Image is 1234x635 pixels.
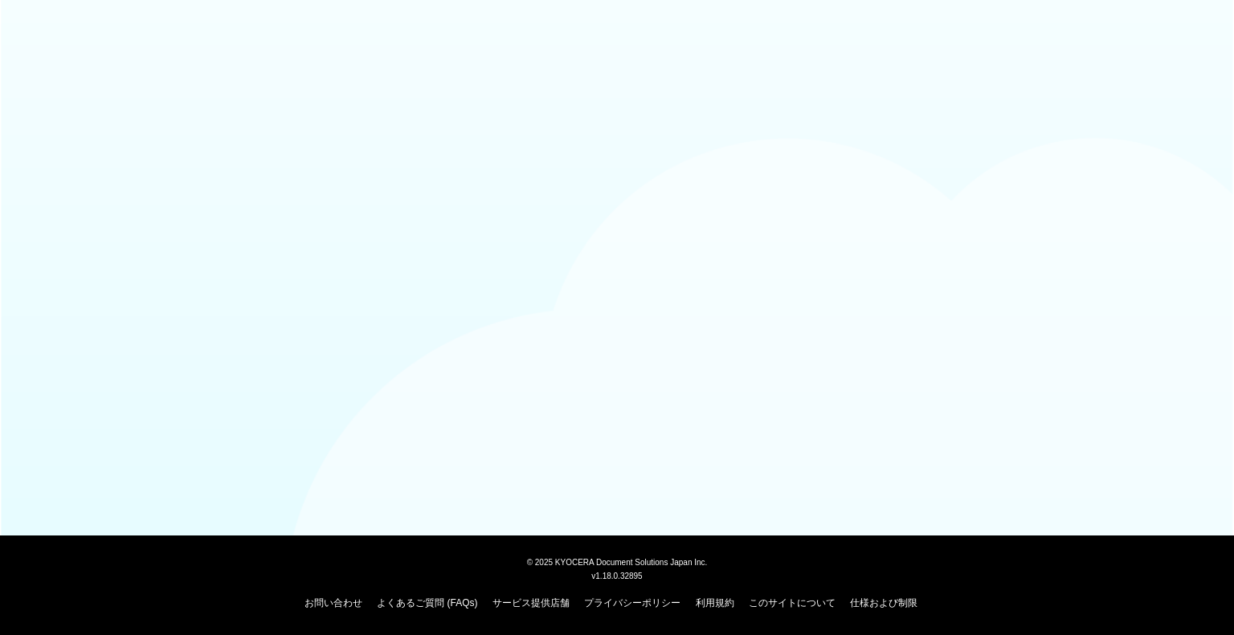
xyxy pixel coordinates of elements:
span: v1.18.0.32895 [591,571,642,580]
a: 仕様および制限 [850,597,917,609]
a: よくあるご質問 (FAQs) [377,597,477,609]
span: © 2025 KYOCERA Document Solutions Japan Inc. [527,556,708,567]
a: プライバシーポリシー [584,597,680,609]
a: 利用規約 [696,597,734,609]
a: サービス提供店舗 [492,597,570,609]
a: このサイトについて [749,597,836,609]
a: お問い合わせ [304,597,362,609]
